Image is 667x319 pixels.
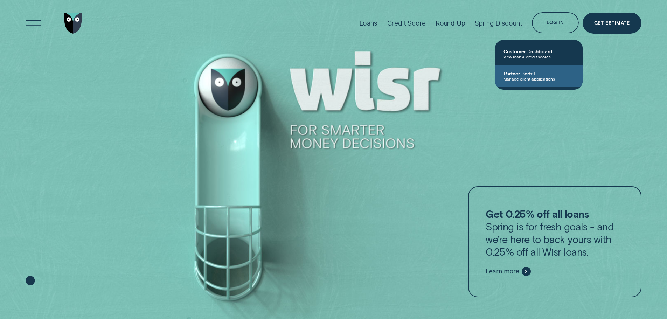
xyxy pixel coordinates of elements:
[486,208,624,258] p: Spring is for fresh goals - and we’re here to back yours with 0.25% off all Wisr loans.
[23,13,44,34] button: Open Menu
[387,19,426,27] div: Credit Score
[583,13,641,34] a: Get Estimate
[495,65,583,87] a: Partner PortalManage client applications
[503,48,574,54] span: Customer Dashboard
[486,268,519,275] span: Learn more
[503,54,574,59] span: View loan & credit scores
[532,12,578,33] button: Log in
[503,70,574,76] span: Partner Portal
[359,19,377,27] div: Loans
[486,208,589,220] strong: Get 0.25% off all loans
[475,19,522,27] div: Spring Discount
[468,186,641,298] a: Get 0.25% off all loansSpring is for fresh goals - and we’re here to back yours with 0.25% off al...
[503,76,574,81] span: Manage client applications
[436,19,465,27] div: Round Up
[64,13,82,34] img: Wisr
[495,43,583,65] a: Customer DashboardView loan & credit scores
